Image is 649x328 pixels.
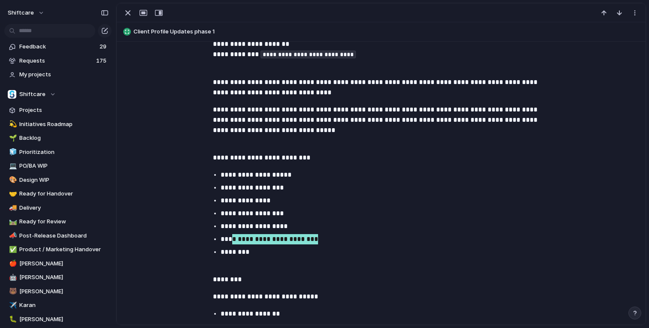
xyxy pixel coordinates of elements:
[4,159,112,172] a: 💻PO/BA WIP
[100,42,108,51] span: 29
[8,287,16,296] button: 🐻
[4,68,112,81] a: My projects
[9,175,15,185] div: 🎨
[9,259,15,268] div: 🍎
[8,162,16,170] button: 💻
[8,217,16,226] button: 🛤️
[19,176,109,184] span: Design WIP
[19,259,109,268] span: [PERSON_NAME]
[8,9,34,17] span: shiftcare
[19,42,97,51] span: Feedback
[4,271,112,284] a: 🤖[PERSON_NAME]
[133,27,642,36] span: Client Profile Updates phase 1
[4,202,112,214] a: 🚚Delivery
[4,187,112,200] a: 🤝Ready for Handover
[4,229,112,242] a: 📣Post-Release Dashboard
[19,204,109,212] span: Delivery
[4,40,112,53] a: Feedback29
[9,119,15,129] div: 💫
[19,245,109,254] span: Product / Marketing Handover
[19,162,109,170] span: PO/BA WIP
[19,120,109,129] span: Initiatives Roadmap
[9,273,15,283] div: 🤖
[8,190,16,198] button: 🤝
[9,189,15,199] div: 🤝
[9,161,15,171] div: 💻
[19,90,45,99] span: Shiftcare
[19,57,94,65] span: Requests
[4,104,112,117] a: Projects
[4,299,112,312] a: ✈️Karan
[4,257,112,270] a: 🍎[PERSON_NAME]
[8,245,16,254] button: ✅
[8,232,16,240] button: 📣
[96,57,108,65] span: 175
[8,259,16,268] button: 🍎
[4,146,112,159] a: 🧊Prioritization
[4,285,112,298] a: 🐻[PERSON_NAME]
[4,215,112,228] a: 🛤️Ready for Review
[19,148,109,156] span: Prioritization
[8,120,16,129] button: 💫
[4,118,112,131] a: 💫Initiatives Roadmap
[8,148,16,156] button: 🧊
[8,315,16,324] button: 🐛
[4,88,112,101] button: Shiftcare
[4,174,112,187] a: 🎨Design WIP
[4,313,112,326] a: 🐛[PERSON_NAME]
[19,301,109,310] span: Karan
[9,245,15,255] div: ✅
[19,134,109,142] span: Backlog
[9,133,15,143] div: 🌱
[8,204,16,212] button: 🚚
[4,243,112,256] a: ✅Product / Marketing Handover
[121,25,642,39] button: Client Profile Updates phase 1
[19,273,109,282] span: [PERSON_NAME]
[9,314,15,324] div: 🐛
[19,232,109,240] span: Post-Release Dashboard
[19,287,109,296] span: [PERSON_NAME]
[4,132,112,144] a: 🌱Backlog
[8,301,16,310] button: ✈️
[9,286,15,296] div: 🐻
[8,134,16,142] button: 🌱
[8,273,16,282] button: 🤖
[19,70,109,79] span: My projects
[4,6,49,20] button: shiftcare
[9,203,15,213] div: 🚚
[19,106,109,114] span: Projects
[19,190,109,198] span: Ready for Handover
[8,176,16,184] button: 🎨
[19,315,109,324] span: [PERSON_NAME]
[9,217,15,227] div: 🛤️
[9,147,15,157] div: 🧊
[9,301,15,310] div: ✈️
[19,217,109,226] span: Ready for Review
[4,54,112,67] a: Requests175
[9,231,15,241] div: 📣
